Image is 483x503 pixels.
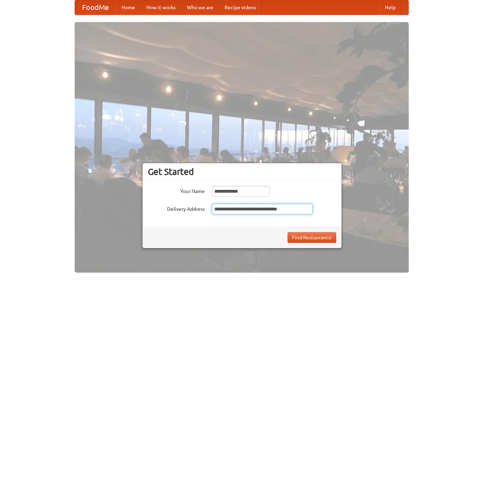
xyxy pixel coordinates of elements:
label: Your Name [148,186,205,195]
a: How it works [141,0,181,15]
label: Delivery Address [148,204,205,213]
a: Home [116,0,141,15]
a: FoodMe [75,0,116,15]
h3: Get Started [148,166,336,177]
a: Who we are [181,0,219,15]
a: Recipe videos [219,0,262,15]
button: Find Restaurants! [288,232,336,243]
a: Help [379,0,401,15]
